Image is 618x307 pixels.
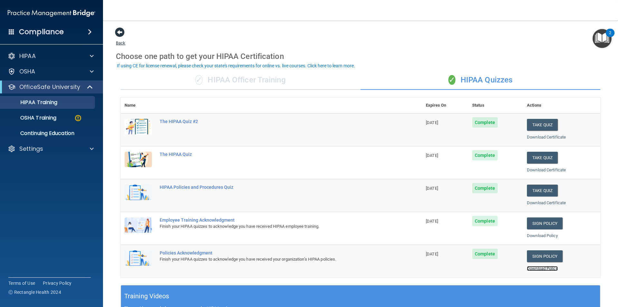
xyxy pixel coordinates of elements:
[160,119,390,124] div: The HIPAA Quiz #2
[468,98,523,113] th: Status
[195,75,202,85] span: ✓
[116,47,605,66] div: Choose one path to get your HIPAA Certification
[426,219,438,224] span: [DATE]
[4,130,92,137] p: Continuing Education
[8,68,94,75] a: OSHA
[527,168,566,172] a: Download Certificate
[4,115,56,121] p: OSHA Training
[426,186,438,191] span: [DATE]
[527,233,558,238] a: Download Policy
[121,71,360,90] div: HIPAA Officer Training
[121,98,156,113] th: Name
[8,145,94,153] a: Settings
[609,33,611,41] div: 2
[8,52,94,60] a: HIPAA
[117,63,355,68] div: If using CE for license renewal, please check your state's requirements for online vs. live cours...
[426,120,438,125] span: [DATE]
[527,119,558,131] button: Take Quiz
[472,249,498,259] span: Complete
[19,145,43,153] p: Settings
[124,291,169,302] h5: Training Videos
[160,223,390,230] div: Finish your HIPAA quizzes to acknowledge you have received HIPAA employee training.
[426,252,438,256] span: [DATE]
[527,250,563,262] a: Sign Policy
[507,261,610,287] iframe: Drift Widget Chat Controller
[4,99,57,106] p: HIPAA Training
[160,250,390,255] div: Policies Acknowledgment
[527,217,563,229] a: Sign Policy
[8,7,95,20] img: PMB logo
[19,27,64,36] h4: Compliance
[527,200,566,205] a: Download Certificate
[8,289,61,295] span: Ⓒ Rectangle Health 2024
[527,185,558,197] button: Take Quiz
[426,153,438,158] span: [DATE]
[527,135,566,139] a: Download Certificate
[19,52,36,60] p: HIPAA
[160,255,390,263] div: Finish your HIPAA quizzes to acknowledge you have received your organization’s HIPAA policies.
[448,75,455,85] span: ✓
[8,83,93,91] a: OfficeSafe University
[160,185,390,190] div: HIPAA Policies and Procedures Quiz
[360,71,600,90] div: HIPAA Quizzes
[160,152,390,157] div: The HIPAA Quiz
[523,98,600,113] th: Actions
[160,217,390,223] div: Employee Training Acknowledgment
[8,280,35,286] a: Terms of Use
[422,98,468,113] th: Expires On
[116,62,356,69] button: If using CE for license renewal, please check your state's requirements for online vs. live cours...
[593,29,612,48] button: Open Resource Center, 2 new notifications
[472,216,498,226] span: Complete
[527,152,558,164] button: Take Quiz
[116,33,125,45] a: Back
[472,150,498,160] span: Complete
[472,117,498,128] span: Complete
[472,183,498,193] span: Complete
[43,280,72,286] a: Privacy Policy
[19,83,80,91] p: OfficeSafe University
[74,114,82,122] img: warning-circle.0cc9ac19.png
[19,68,35,75] p: OSHA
